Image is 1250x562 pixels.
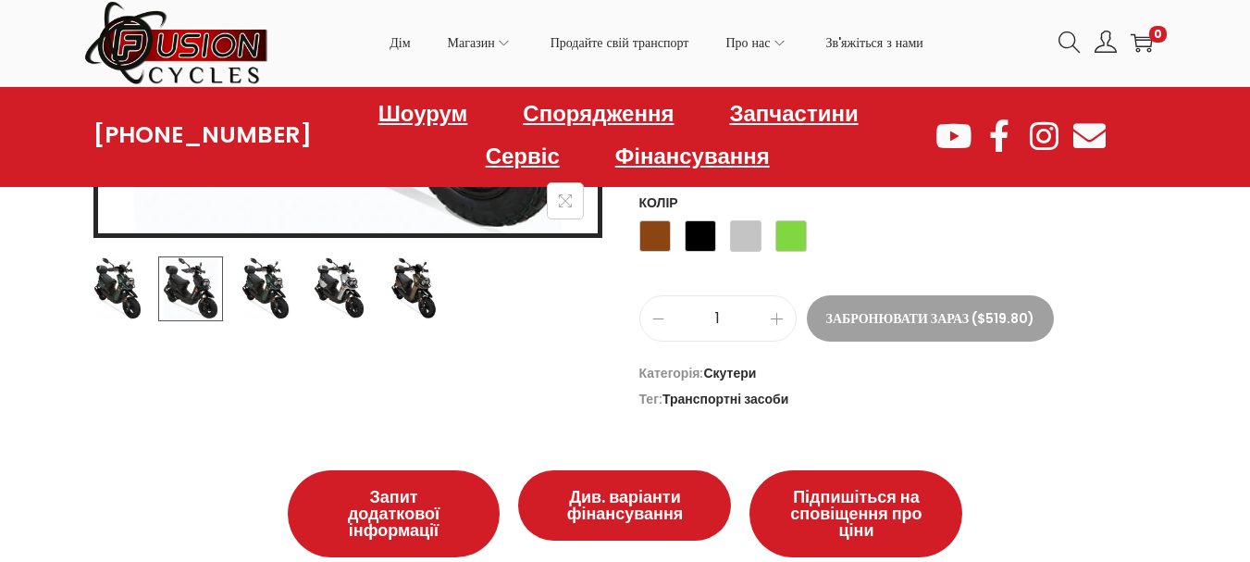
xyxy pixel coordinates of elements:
[725,1,788,84] a: Про нас
[597,135,788,178] a: Фінансування
[93,119,312,151] font: [PHONE_NUMBER]
[639,194,678,212] font: Колір
[567,485,684,525] font: Див. варіанти фінансування
[551,1,689,84] a: Продайте свій транспорт
[390,1,410,84] a: Дім
[826,309,1035,328] font: Забронювати зараз ($519.80)
[85,256,150,321] img: Зображення продукту
[639,364,704,382] font: Категорія:
[790,485,922,542] font: Підпишіться на сповіщення про ціни
[518,470,731,541] a: Див. варіанти фінансування
[639,390,662,408] font: Тег:
[825,33,922,52] font: Зв'яжіться з нами
[486,141,560,171] font: Сервіс
[448,33,495,52] font: Магазин
[306,256,371,321] img: Зображення продукту
[269,1,1045,84] nav: Основна навігація
[448,1,514,84] a: Магазин
[390,33,410,52] font: Дім
[348,485,439,542] font: Запит додаткової інформації
[1131,31,1153,54] a: 0
[504,93,692,135] a: Спорядження
[523,98,674,129] font: Спорядження
[725,33,770,52] font: Про нас
[615,141,770,171] font: Фінансування
[729,98,858,129] font: Запчастини
[288,470,501,557] a: Запит додаткової інформації
[360,93,487,135] a: Шоурум
[551,33,689,52] font: Продайте свій транспорт
[312,93,933,178] nav: Меню
[467,135,578,178] a: Сервіс
[640,306,796,331] input: Кількість продукту
[233,256,298,321] img: Зображення продукту
[381,256,446,321] img: Зображення продукту
[711,93,876,135] a: Запчастини
[378,98,468,129] font: Шоурум
[749,470,962,557] a: Підпишіться на сповіщення про ціни
[703,364,756,382] a: Скутери
[825,1,922,84] a: Зв'яжіться з нами
[93,122,312,148] a: [PHONE_NUMBER]
[158,256,223,321] img: Зображення продукту
[807,295,1055,342] button: Забронювати зараз ($519.80)
[662,390,788,408] a: Транспортні засоби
